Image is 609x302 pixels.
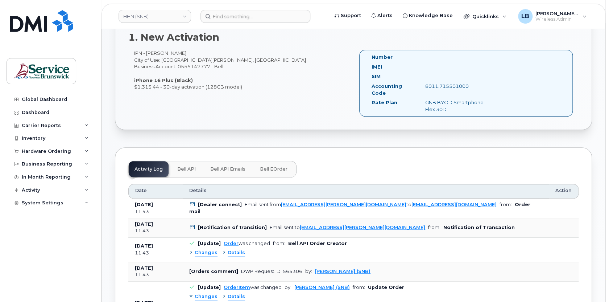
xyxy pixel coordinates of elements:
b: [DATE] [135,265,153,271]
span: from: [353,285,365,290]
span: Details [189,187,207,194]
a: [PERSON_NAME] (SNB) [315,269,370,274]
strong: 1. New Activation [128,31,219,43]
label: Rate Plan [372,99,397,106]
div: 11:43 [135,208,176,215]
span: Changes [195,249,217,256]
strong: iPhone 16 Plus (Black) [134,77,193,83]
b: Notification of Transaction [443,225,515,230]
a: Knowledge Base [398,8,458,23]
span: Quicklinks [472,13,499,19]
b: [DATE] [135,202,153,207]
input: Find something... [200,10,310,23]
span: Bell API [177,166,196,172]
span: from: [500,202,512,207]
a: [EMAIL_ADDRESS][PERSON_NAME][DOMAIN_NAME] [281,202,406,207]
span: Details [228,293,245,300]
div: 11:43 [135,272,176,278]
span: from: [428,225,440,230]
span: Support [341,12,361,19]
label: IMEI [372,64,382,70]
b: [Orders comment] [189,269,238,274]
a: Order [224,241,239,246]
a: [EMAIL_ADDRESS][DOMAIN_NAME] [411,202,497,207]
div: was changed [224,241,270,246]
div: 8011.715501000 [420,83,495,90]
span: by: [285,285,291,290]
span: from: [273,241,285,246]
span: LB [521,12,529,21]
b: [Dealer connect] [198,202,242,207]
b: [DATE] [135,243,153,249]
a: Support [330,8,366,23]
div: was changed [224,285,282,290]
th: Action [549,184,579,199]
span: Changes [195,293,217,300]
b: Order mail [189,202,530,214]
div: 11:43 [135,250,176,256]
div: DWP Request ID: 565306 [241,269,302,274]
span: by: [305,269,312,274]
b: [Notification of transition] [198,225,267,230]
a: Alerts [366,8,398,23]
a: [PERSON_NAME] (SNB) [294,285,350,290]
div: 11:43 [135,228,176,234]
div: GNB BYOD Smartphone Flex 30D [420,99,495,113]
b: Update Order [368,285,404,290]
div: Email sent from to [245,202,497,207]
label: SIM [372,73,381,80]
div: Email sent to [270,225,425,230]
span: [PERSON_NAME] (SNB) [535,11,579,16]
span: Knowledge Base [409,12,453,19]
a: HHN (SNB) [119,10,191,23]
span: Bell API Emails [210,166,245,172]
b: Bell API Order Creator [288,241,347,246]
div: Quicklinks [459,9,511,24]
span: Alerts [377,12,393,19]
label: Accounting Code [372,83,414,96]
div: LeBlanc, Ben (SNB) [513,9,592,24]
span: Details [228,249,245,256]
label: Number [372,54,393,61]
b: [DATE] [135,221,153,227]
a: OrderItem [224,285,250,290]
b: [Update] [198,285,221,290]
div: IPN - [PERSON_NAME] City of Use: [GEOGRAPHIC_DATA][PERSON_NAME], [GEOGRAPHIC_DATA] Business Accou... [128,50,353,90]
span: Bell eOrder [260,166,287,172]
span: Wireless Admin [535,16,579,22]
b: [Update] [198,241,221,246]
a: [EMAIL_ADDRESS][PERSON_NAME][DOMAIN_NAME] [300,225,425,230]
span: Date [135,187,147,194]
